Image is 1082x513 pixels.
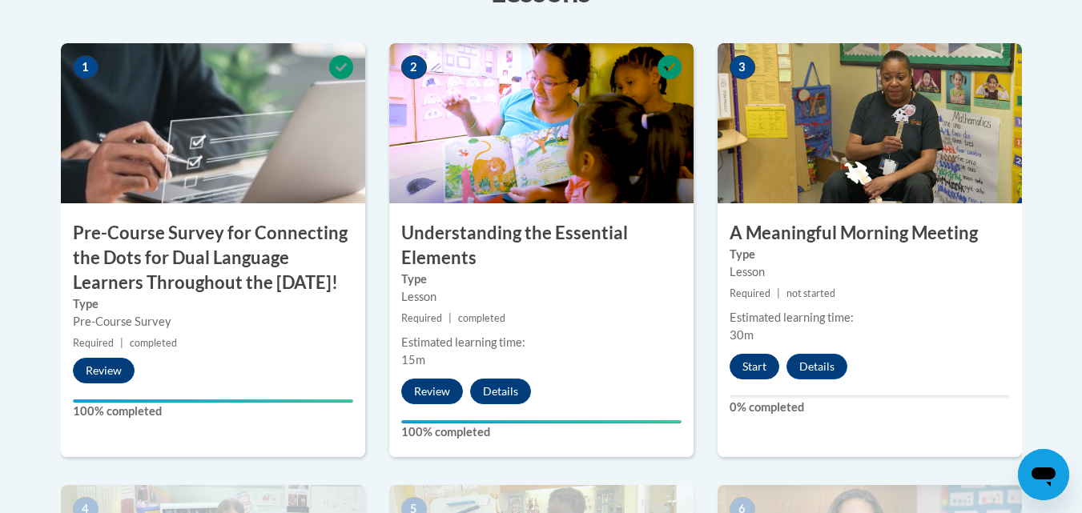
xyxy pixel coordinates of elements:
[389,221,694,271] h3: Understanding the Essential Elements
[401,423,682,441] label: 100% completed
[73,313,353,331] div: Pre-Course Survey
[401,312,442,324] span: Required
[73,358,135,383] button: Review
[401,353,425,367] span: 15m
[401,420,682,423] div: Your progress
[73,399,353,403] div: Your progress
[458,312,505,324] span: completed
[1018,449,1069,500] iframe: Button to launch messaging window
[120,337,123,349] span: |
[401,55,427,79] span: 2
[786,287,835,299] span: not started
[777,287,780,299] span: |
[470,379,531,404] button: Details
[730,246,1010,263] label: Type
[730,328,754,342] span: 30m
[401,379,463,404] button: Review
[448,312,452,324] span: |
[61,221,365,295] h3: Pre-Course Survey for Connecting the Dots for Dual Language Learners Throughout the [DATE]!
[718,43,1022,203] img: Course Image
[730,287,770,299] span: Required
[730,309,1010,327] div: Estimated learning time:
[61,43,365,203] img: Course Image
[730,263,1010,281] div: Lesson
[786,354,847,379] button: Details
[389,43,694,203] img: Course Image
[130,337,177,349] span: completed
[730,399,1010,416] label: 0% completed
[73,295,353,313] label: Type
[401,271,682,288] label: Type
[73,55,99,79] span: 1
[730,55,755,79] span: 3
[730,354,779,379] button: Start
[73,403,353,420] label: 100% completed
[718,221,1022,246] h3: A Meaningful Morning Meeting
[401,334,682,351] div: Estimated learning time:
[401,288,682,306] div: Lesson
[73,337,114,349] span: Required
